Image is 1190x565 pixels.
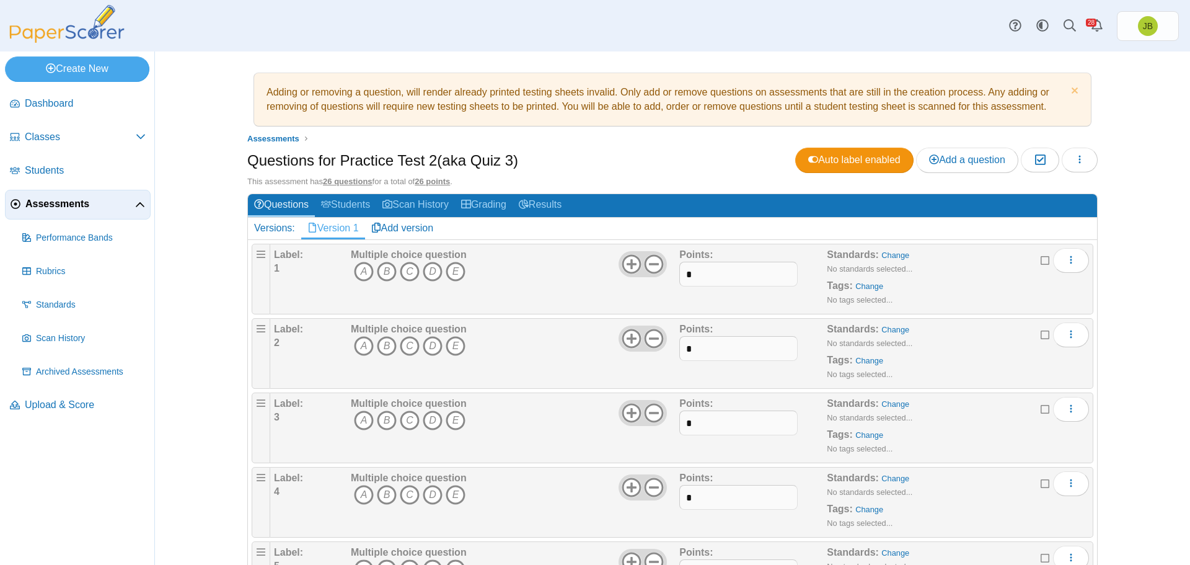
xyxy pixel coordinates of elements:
[827,518,892,528] small: No tags selected...
[274,337,280,348] b: 2
[36,299,146,311] span: Standards
[916,148,1018,172] a: Add a question
[36,265,146,278] span: Rubrics
[455,194,513,217] a: Grading
[400,262,420,282] i: C
[377,485,397,505] i: B
[855,356,883,365] a: Change
[1053,471,1089,496] button: More options
[5,56,149,81] a: Create New
[351,249,467,260] b: Multiple choice question
[827,264,912,274] small: No standards selected...
[377,336,397,356] i: B
[252,467,270,538] div: Drag handle
[274,473,303,483] b: Label:
[274,486,280,497] b: 4
[1083,12,1111,40] a: Alerts
[351,398,467,409] b: Multiple choice question
[248,194,315,217] a: Questions
[827,429,852,440] b: Tags:
[679,398,713,409] b: Points:
[1117,11,1179,41] a: Joel Boyd
[274,398,303,409] b: Label:
[351,547,467,558] b: Multiple choice question
[376,194,455,217] a: Scan History
[351,324,467,334] b: Multiple choice question
[244,131,302,146] a: Assessments
[377,411,397,430] i: B
[415,177,450,186] u: 26 points
[795,148,914,172] a: Auto label enabled
[5,89,151,119] a: Dashboard
[25,197,135,211] span: Assessments
[423,485,443,505] i: D
[855,505,883,514] a: Change
[855,430,883,440] a: Change
[25,130,136,144] span: Classes
[400,411,420,430] i: C
[5,190,151,220] a: Assessments
[1053,323,1089,347] button: More options
[17,223,151,253] a: Performance Bands
[881,548,909,558] a: Change
[1068,86,1078,99] a: Dismiss notice
[827,398,879,409] b: Standards:
[827,444,892,453] small: No tags selected...
[274,324,303,334] b: Label:
[36,332,146,345] span: Scan History
[827,280,852,291] b: Tags:
[423,336,443,356] i: D
[1143,22,1153,30] span: Joel Boyd
[274,263,280,274] b: 1
[827,473,879,483] b: Standards:
[17,357,151,387] a: Archived Assessments
[881,325,909,334] a: Change
[25,398,146,412] span: Upload & Score
[679,547,713,558] b: Points:
[827,370,892,379] small: No tags selected...
[881,399,909,409] a: Change
[36,232,146,244] span: Performance Bands
[827,249,879,260] b: Standards:
[827,324,879,334] b: Standards:
[247,134,299,143] span: Assessments
[247,150,518,171] h1: Questions for Practice Test 2(aka Quiz 3)
[274,547,303,558] b: Label:
[252,393,270,463] div: Drag handle
[25,164,146,177] span: Students
[827,487,912,497] small: No standards selected...
[260,79,1085,120] div: Adding or removing a question, will render already printed testing sheets invalid. Only add or re...
[323,177,372,186] u: 26 questions
[423,262,443,282] i: D
[252,318,270,389] div: Drag handle
[827,355,852,365] b: Tags:
[354,485,374,505] i: A
[446,262,465,282] i: E
[827,413,912,422] small: No standards selected...
[354,336,374,356] i: A
[400,485,420,505] i: C
[827,295,892,305] small: No tags selected...
[17,290,151,320] a: Standards
[301,218,365,239] a: Version 1
[17,324,151,354] a: Scan History
[881,251,909,260] a: Change
[929,154,1005,165] span: Add a question
[5,391,151,420] a: Upload & Score
[365,218,440,239] a: Add version
[354,262,374,282] i: A
[679,249,713,260] b: Points:
[446,485,465,505] i: E
[354,411,374,430] i: A
[400,336,420,356] i: C
[855,282,883,291] a: Change
[252,244,270,314] div: Drag handle
[351,473,467,483] b: Multiple choice question
[827,504,852,514] b: Tags:
[17,257,151,287] a: Rubrics
[247,176,1098,187] div: This assessment has for a total of .
[513,194,568,217] a: Results
[377,262,397,282] i: B
[808,154,901,165] span: Auto label enabled
[679,324,713,334] b: Points:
